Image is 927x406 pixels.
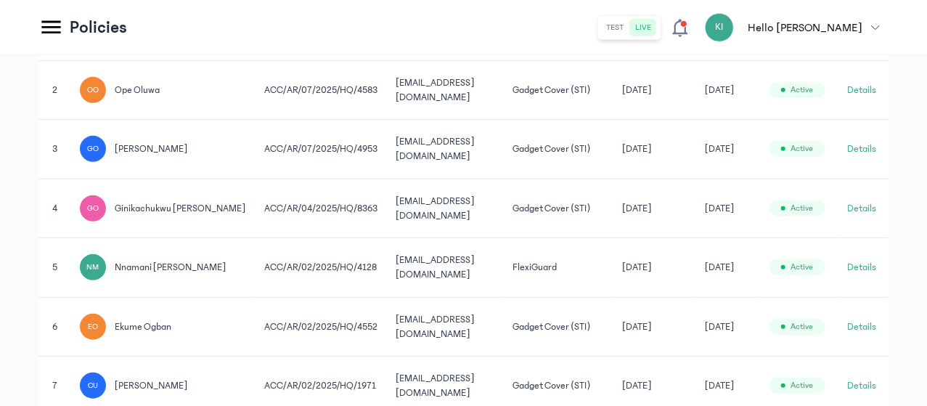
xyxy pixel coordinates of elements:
div: EO [80,314,106,340]
span: 2 [52,85,57,95]
td: ACC/AR/07/2025/HQ/4953 [256,120,387,179]
button: Details [847,142,876,156]
span: Active [791,203,814,214]
div: GO [80,136,106,162]
span: 4 [52,203,57,214]
span: [DATE] [705,201,735,216]
td: Gadget Cover (STI) [504,120,613,179]
span: [PERSON_NAME] [115,142,188,156]
button: Details [847,260,876,275]
td: Gadget Cover (STI) [504,179,613,238]
div: KI [705,13,734,42]
span: ginikachukwu [PERSON_NAME] [115,201,246,216]
button: Details [847,378,876,393]
span: [EMAIL_ADDRESS][DOMAIN_NAME] [396,373,475,398]
span: [PERSON_NAME] [115,378,188,393]
span: [DATE] [622,378,652,393]
span: [DATE] [705,142,735,156]
td: ACC/AR/07/2025/HQ/4583 [256,60,387,120]
span: [EMAIL_ADDRESS][DOMAIN_NAME] [396,255,475,280]
span: 6 [52,322,57,332]
span: [DATE] [622,142,652,156]
span: nnamani [PERSON_NAME] [115,260,226,275]
span: Active [791,321,814,333]
span: Active [791,380,814,391]
span: [EMAIL_ADDRESS][DOMAIN_NAME] [396,137,475,161]
button: KIHello [PERSON_NAME] [705,13,889,42]
div: NM [80,254,106,280]
span: [DATE] [622,320,652,334]
td: ACC/AR/04/2025/HQ/8363 [256,179,387,238]
span: 3 [52,144,57,154]
span: [DATE] [705,260,735,275]
span: [EMAIL_ADDRESS][DOMAIN_NAME] [396,78,475,102]
span: 7 [52,381,57,391]
span: [DATE] [705,83,735,97]
button: Details [847,83,876,97]
button: test [601,19,630,36]
span: [DATE] [705,378,735,393]
p: Hello [PERSON_NAME] [748,19,862,36]
span: Active [791,261,814,273]
td: Gadget Cover (STI) [504,60,613,120]
span: [EMAIL_ADDRESS][DOMAIN_NAME] [396,314,475,339]
td: ACC/AR/02/2025/HQ/4552 [256,297,387,357]
span: 5 [52,262,57,272]
div: CU [80,373,106,399]
button: live [630,19,658,36]
span: [DATE] [622,260,652,275]
span: Active [791,143,814,155]
span: [DATE] [622,201,652,216]
div: OO [80,77,106,103]
span: [DATE] [705,320,735,334]
td: Gadget Cover (STI) [504,297,613,357]
td: FlexiGuard [504,238,613,298]
button: Details [847,201,876,216]
span: Active [791,84,814,96]
span: [EMAIL_ADDRESS][DOMAIN_NAME] [396,196,475,221]
p: Policies [70,16,127,39]
span: [DATE] [622,83,652,97]
span: ope oluwa [115,83,160,97]
td: ACC/AR/02/2025/HQ/4128 [256,238,387,298]
span: ekume ogban [115,320,171,334]
div: GO [80,195,106,222]
button: Details [847,320,876,334]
